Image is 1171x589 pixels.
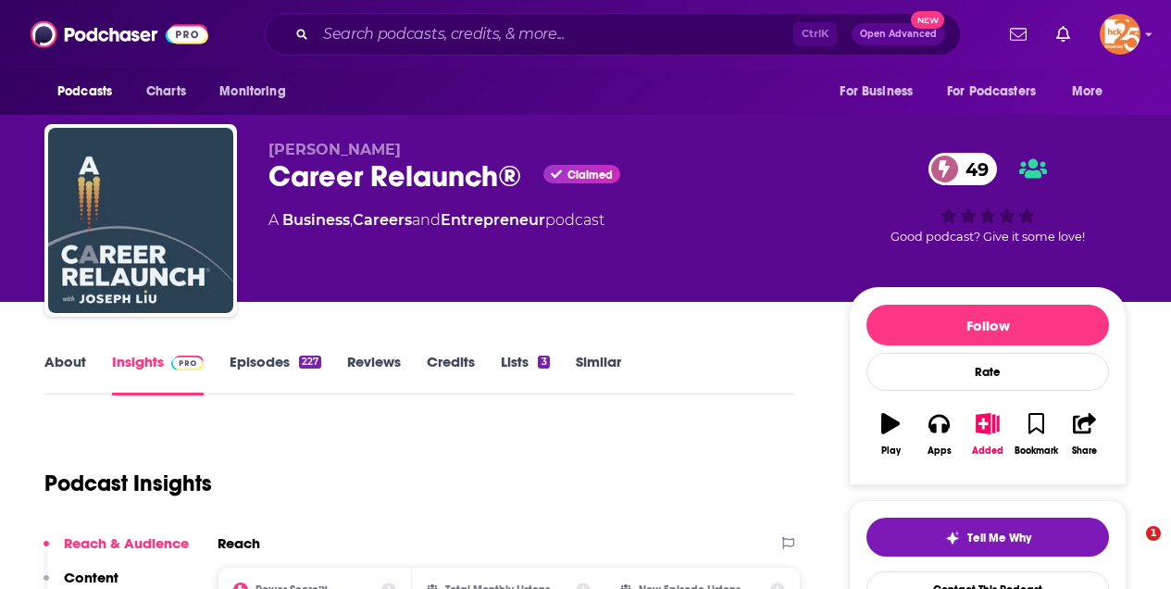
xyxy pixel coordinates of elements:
[911,11,944,29] span: New
[64,534,189,552] p: Reach & Audience
[947,79,1036,105] span: For Podcasters
[947,153,998,185] span: 49
[866,401,915,468] button: Play
[206,74,309,109] button: open menu
[1012,401,1060,468] button: Bookmark
[44,534,189,569] button: Reach & Audience
[567,170,613,180] span: Claimed
[793,22,837,46] span: Ctrl K
[112,353,204,395] a: InsightsPodchaser Pro
[827,74,936,109] button: open menu
[44,74,136,109] button: open menu
[316,19,793,49] input: Search podcasts, credits, & more...
[268,141,401,158] span: [PERSON_NAME]
[928,153,998,185] a: 49
[866,353,1109,391] div: Rate
[299,356,321,369] div: 227
[891,230,1085,244] span: Good podcast? Give it some love!
[31,17,208,52] img: Podchaser - Follow, Share and Rate Podcasts
[134,74,197,109] a: Charts
[268,209,604,232] div: A podcast
[967,531,1031,545] span: Tell Me Why
[1146,526,1161,541] span: 1
[928,445,952,457] div: Apps
[935,74,1063,109] button: open menu
[218,534,260,552] h2: Reach
[972,445,1003,457] div: Added
[501,353,549,395] a: Lists3
[44,353,86,395] a: About
[964,401,1012,468] button: Added
[350,211,353,229] span: ,
[576,353,621,395] a: Similar
[1108,526,1152,570] iframe: Intercom live chat
[538,356,549,369] div: 3
[1061,401,1109,468] button: Share
[230,353,321,395] a: Episodes227
[1100,14,1140,55] span: Logged in as kerrifulks
[44,470,212,497] h1: Podcast Insights
[1072,79,1103,105] span: More
[441,211,545,229] a: Entrepreneur
[265,13,961,56] div: Search podcasts, credits, & more...
[1015,445,1058,457] div: Bookmark
[347,353,401,395] a: Reviews
[1100,14,1140,55] button: Show profile menu
[146,79,186,105] span: Charts
[282,211,350,229] a: Business
[64,569,118,586] p: Content
[48,128,233,313] img: Career Relaunch®
[881,445,901,457] div: Play
[849,141,1127,256] div: 49Good podcast? Give it some love!
[219,79,285,105] span: Monitoring
[353,211,412,229] a: Careers
[866,518,1109,557] button: tell me why sparkleTell Me Why
[852,23,945,45] button: Open AdvancedNew
[1072,445,1097,457] div: Share
[945,531,960,545] img: tell me why sparkle
[1100,14,1140,55] img: User Profile
[840,79,913,105] span: For Business
[412,211,441,229] span: and
[866,305,1109,345] button: Follow
[1003,19,1034,50] a: Show notifications dropdown
[427,353,475,395] a: Credits
[57,79,112,105] span: Podcasts
[171,356,204,370] img: Podchaser Pro
[860,30,937,39] span: Open Advanced
[1049,19,1078,50] a: Show notifications dropdown
[915,401,963,468] button: Apps
[1059,74,1127,109] button: open menu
